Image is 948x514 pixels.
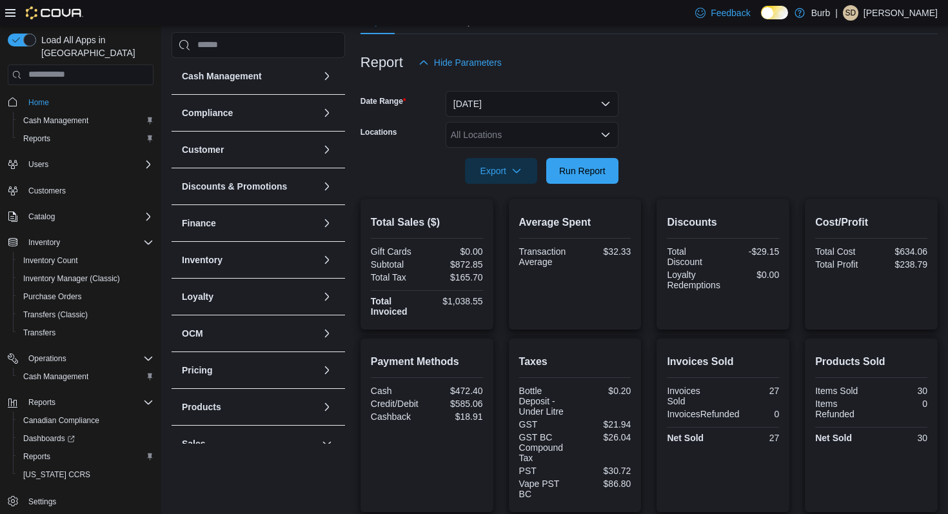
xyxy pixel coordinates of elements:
div: Items Refunded [815,399,869,419]
button: Hide Parameters [413,50,507,75]
span: Inventory [28,237,60,248]
button: Inventory [319,252,335,268]
h2: Taxes [519,354,631,370]
div: Shelby Deppiesse [843,5,858,21]
button: Operations [3,350,159,368]
span: Purchase Orders [23,292,82,302]
strong: Total Invoiced [371,296,408,317]
strong: Net Sold [815,433,852,443]
div: Total Cost [815,246,869,257]
a: Reports [18,449,55,464]
span: Reports [18,131,153,146]
a: Cash Management [18,113,94,128]
span: Washington CCRS [18,467,153,482]
a: Purchase Orders [18,289,87,304]
p: Burb [811,5,831,21]
a: Reports [18,131,55,146]
button: Customer [319,142,335,157]
button: Run Report [546,158,618,184]
span: Settings [23,493,153,509]
div: Loyalty Redemptions [667,270,720,290]
button: Products [182,400,317,413]
h3: Compliance [182,106,233,119]
p: [PERSON_NAME] [864,5,938,21]
div: Cash [371,386,424,396]
button: Transfers (Classic) [13,306,159,324]
div: Gift Cards [371,246,424,257]
a: Dashboards [18,431,80,446]
span: Transfers (Classic) [18,307,153,322]
div: Invoices Sold [667,386,720,406]
div: 30 [874,433,927,443]
button: Catalog [3,208,159,226]
h3: Finance [182,217,216,230]
button: [DATE] [446,91,618,117]
button: Canadian Compliance [13,411,159,430]
a: Transfers [18,325,61,341]
div: PST [519,466,573,476]
span: Reports [23,395,153,410]
div: -$29.15 [726,246,779,257]
span: Inventory Manager (Classic) [18,271,153,286]
span: Transfers [18,325,153,341]
span: Customers [28,186,66,196]
div: 30 [874,386,927,396]
div: $32.33 [577,246,631,257]
h3: OCM [182,327,203,340]
div: GST BC Compound Tax [519,432,573,463]
h2: Discounts [667,215,779,230]
button: Discounts & Promotions [319,179,335,194]
span: Load All Apps in [GEOGRAPHIC_DATA] [36,34,153,59]
button: Inventory Count [13,252,159,270]
span: Users [28,159,48,170]
button: Customers [3,181,159,200]
span: Dashboards [18,431,153,446]
label: Locations [360,127,397,137]
h3: Report [360,55,403,70]
div: 0 [744,409,779,419]
span: Dashboards [23,433,75,444]
h3: Discounts & Promotions [182,180,287,193]
div: 0 [874,399,927,409]
div: Total Tax [371,272,424,282]
span: Reports [23,451,50,462]
span: Reports [28,397,55,408]
span: Transfers [23,328,55,338]
button: Operations [23,351,72,366]
div: $165.70 [430,272,483,282]
h2: Invoices Sold [667,354,779,370]
button: Users [3,155,159,173]
span: Inventory [23,235,153,250]
button: [US_STATE] CCRS [13,466,159,484]
span: SD [845,5,856,21]
div: Bottle Deposit - Under Litre [519,386,573,417]
div: $18.91 [430,411,483,422]
button: Discounts & Promotions [182,180,317,193]
div: Total Discount [667,246,720,267]
strong: Net Sold [667,433,704,443]
button: Transfers [13,324,159,342]
h2: Average Spent [519,215,631,230]
button: Catalog [23,209,60,224]
div: $1,038.55 [430,296,483,306]
span: Run Report [559,164,606,177]
div: 27 [726,433,779,443]
div: $26.04 [577,432,631,442]
button: Users [23,157,54,172]
button: Reports [23,395,61,410]
div: GST [519,419,573,430]
button: Reports [3,393,159,411]
span: Export [473,158,529,184]
span: Inventory Manager (Classic) [23,273,120,284]
div: $30.72 [577,466,631,476]
span: Inventory Count [18,253,153,268]
div: $0.00 [726,270,779,280]
h3: Cash Management [182,70,262,83]
span: Customers [23,183,153,199]
button: Inventory [3,233,159,252]
h2: Products Sold [815,354,927,370]
span: Dark Mode [761,19,762,20]
button: Home [3,93,159,112]
h3: Inventory [182,253,222,266]
span: Canadian Compliance [23,415,99,426]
